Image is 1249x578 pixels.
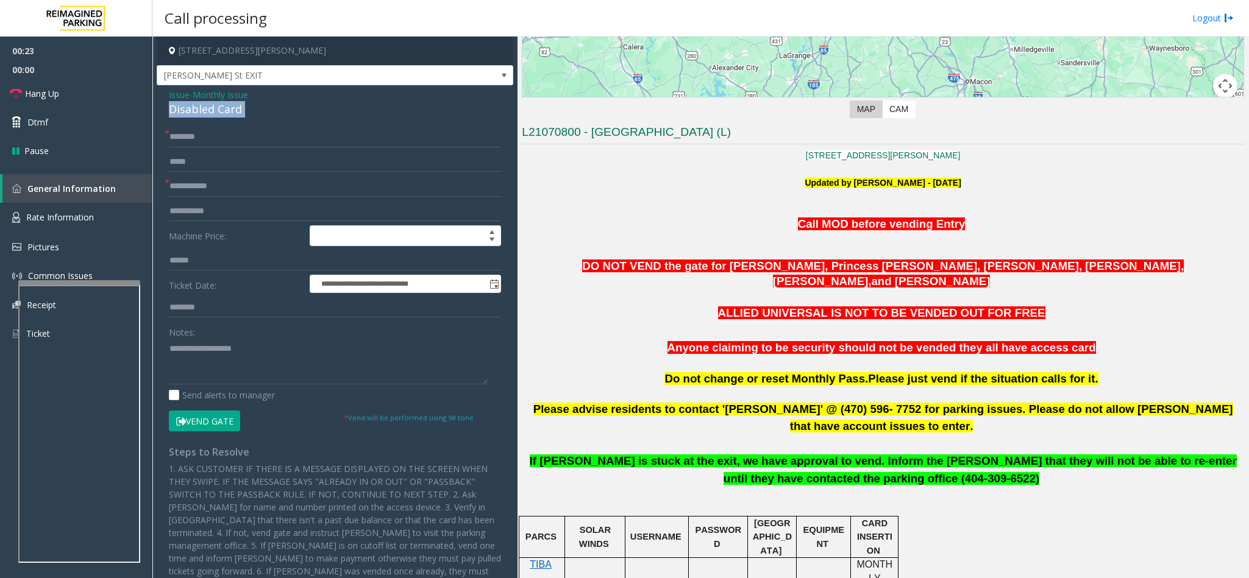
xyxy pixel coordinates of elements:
[525,97,566,113] img: Google
[695,525,741,548] span: PASSWORD
[667,341,1096,354] span: Anyone claiming to be security should not be vended they all have access card
[27,183,116,194] span: General Information
[868,372,1098,385] span: Please just vend if the situation calls for it.
[871,275,990,287] span: and [PERSON_NAME]
[522,124,1244,144] h3: L21070800 - [GEOGRAPHIC_DATA] (L)
[169,411,240,431] button: Vend Gate
[882,100,916,118] label: CAM
[12,328,20,339] img: 'icon'
[483,226,500,236] span: Increase value
[2,174,152,203] a: General Information
[798,217,966,230] span: Call MOD before vending Entry
[12,301,21,309] img: 'icon'
[169,322,195,339] label: Notes:
[857,518,892,555] span: CARD INSERTION
[1192,12,1234,24] a: Logout
[169,389,275,401] label: Send alerts to manager
[850,100,883,118] label: Map
[718,306,1045,319] span: ALLIED UNIVERSAL IS NOT TO BE VENDED OUT FOR FREE
[166,225,307,246] label: Machine Price:
[530,559,552,569] span: TIBA
[169,101,501,118] div: Disabled Card
[12,271,22,281] img: 'icon'
[530,454,1237,485] span: If [PERSON_NAME] is stuck at the exit, we have approval to vend. Inform the [PERSON_NAME] that th...
[525,532,557,541] span: PARCS
[805,178,961,188] font: Updated by [PERSON_NAME] - [DATE]
[27,116,48,129] span: Dtmf
[157,66,442,85] span: [PERSON_NAME] St EXIT
[28,270,93,281] span: Common Issues
[27,241,59,253] span: Pictures
[630,532,681,541] span: USERNAME
[664,372,868,385] span: Do not change or reset Monthly Pass.
[166,275,307,293] label: Ticket Date:
[525,97,566,113] a: Open this area in Google Maps (opens a new window)
[806,150,961,160] a: [STREET_ADDRESS][PERSON_NAME]
[533,403,1233,433] span: Please advise residents to contact '[PERSON_NAME]' @ (470) 596- 7752 for parking issues. Please d...
[582,259,1184,287] span: DO NOT VEND the gate for [PERSON_NAME], Princess [PERSON_NAME], [PERSON_NAME], [PERSON_NAME], [PE...
[483,236,500,245] span: Decrease value
[157,37,513,65] h4: [STREET_ADDRESS][PERSON_NAME]
[169,446,501,458] h4: Steps to Resolve
[530,560,552,569] a: TIBA
[25,87,59,100] span: Hang Up
[1224,12,1234,24] img: logout
[24,144,49,157] span: Pause
[158,3,273,33] h3: Call processing
[12,212,20,223] img: 'icon'
[26,211,94,223] span: Rate Information
[12,184,21,193] img: 'icon'
[803,525,845,548] span: EQUIPMENT
[12,243,21,251] img: 'icon'
[579,525,611,548] span: SOLAR WINDS
[344,413,474,422] small: Vend will be performed using 9# tone
[487,275,500,292] span: Toggle popup
[190,89,248,100] span: -
[753,518,792,555] span: [GEOGRAPHIC_DATA]
[1213,74,1237,98] button: Map camera controls
[169,88,190,101] span: Issue
[193,88,248,101] span: Monthly Issue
